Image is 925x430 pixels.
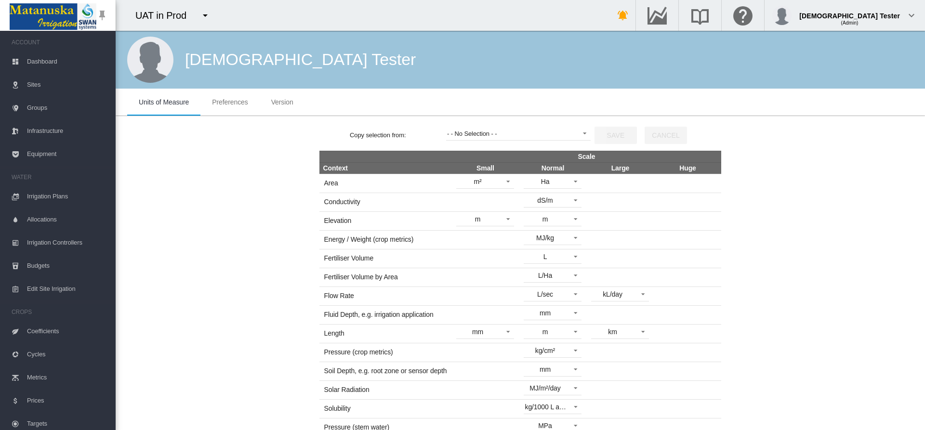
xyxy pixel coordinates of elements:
md-icon: Go to the Data Hub [646,10,669,21]
td: Fluid Depth, e.g. irrigation application [319,305,452,324]
div: m [475,215,481,223]
td: Flow Rate [319,287,452,305]
th: Normal [519,162,586,174]
span: Version [271,98,293,106]
button: Save [595,127,637,144]
td: Soil Depth, e.g. root zone or sensor depth [319,362,452,380]
md-icon: icon-chevron-down [906,10,917,21]
div: kg/1000 L at 15°C [525,403,578,411]
div: UAT in Prod [135,9,195,22]
th: Scale [451,151,721,162]
div: [DEMOGRAPHIC_DATA] Tester [799,7,900,17]
span: Cycles [27,343,108,366]
td: Area [319,174,452,193]
md-icon: icon-pin [96,10,108,21]
div: L/sec [537,290,553,298]
span: CROPS [12,304,108,320]
div: L [543,253,547,261]
td: Solar Radiation [319,380,452,399]
div: - - No Selection - - [447,130,497,137]
label: Copy selection from: [350,131,446,140]
th: Context [319,162,452,174]
span: Equipment [27,143,108,166]
span: Dashboard [27,50,108,73]
span: Prices [27,389,108,412]
th: Small [451,162,519,174]
span: Preferences [212,98,248,106]
md-icon: Search the knowledge base [688,10,712,21]
span: ACCOUNT [12,35,108,50]
span: Allocations [27,208,108,231]
div: km [608,328,617,336]
span: Budgets [27,254,108,277]
md-icon: Click here for help [731,10,754,21]
td: Solubility [319,399,452,418]
button: Cancel [645,127,687,144]
div: MJ/kg [536,234,554,242]
img: profile.jpg [772,6,792,25]
md-icon: icon-menu-down [199,10,211,21]
div: [DEMOGRAPHIC_DATA] Tester [185,48,416,71]
td: Fertiliser Volume by Area [319,268,452,287]
md-icon: icon-bell-ring [617,10,629,21]
td: Length [319,324,452,343]
th: Large [586,162,654,174]
span: (Admin) [841,20,859,26]
div: mm [540,309,551,317]
span: Infrastructure [27,119,108,143]
div: m [542,328,548,336]
div: m [542,215,548,223]
div: L/Ha [538,272,552,279]
span: Edit Site Irrigation [27,277,108,300]
span: WATER [12,169,108,185]
td: Fertiliser Volume [319,249,452,268]
div: dS/m [537,196,553,204]
td: Energy / Weight (crop metrics) [319,230,452,249]
span: Metrics [27,366,108,389]
th: Huge [654,162,721,174]
div: kg/cm² [535,347,555,354]
div: Ha [541,178,550,185]
td: Elevation [319,211,452,230]
span: Irrigation Plans [27,185,108,208]
div: mm [540,365,551,373]
td: Pressure (crop metrics) [319,343,452,362]
div: kL/day [603,290,622,298]
span: Coefficients [27,320,108,343]
span: Sites [27,73,108,96]
div: MPa [538,422,552,430]
img: Matanuska_LOGO.png [10,3,96,30]
img: male.jpg [127,37,173,83]
span: Groups [27,96,108,119]
div: MJ/m²/day [529,384,560,392]
div: m² [474,178,481,185]
span: Units of Measure [139,98,189,106]
button: icon-bell-ring [613,6,633,25]
button: icon-menu-down [196,6,215,25]
td: Conductivity [319,193,452,211]
span: Irrigation Controllers [27,231,108,254]
div: mm [472,328,483,336]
